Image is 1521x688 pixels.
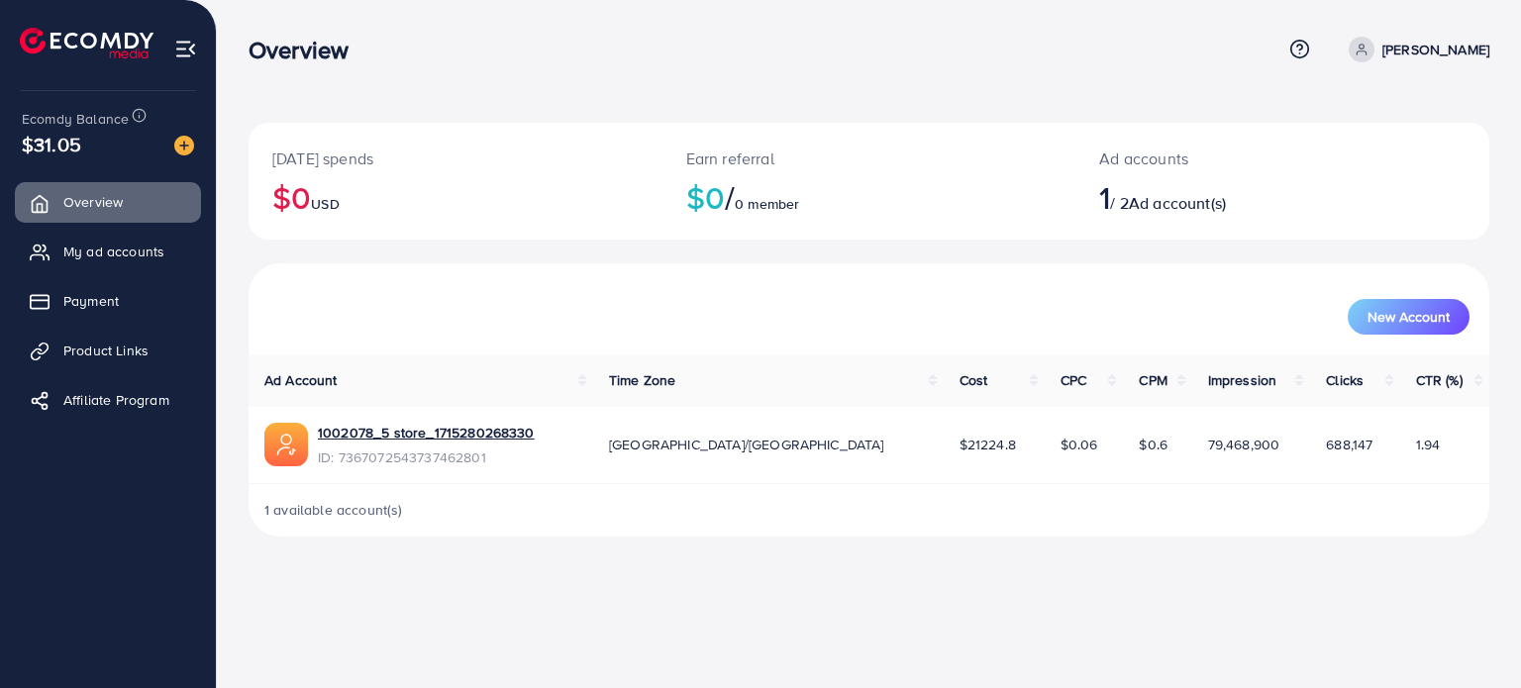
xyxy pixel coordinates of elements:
a: [PERSON_NAME] [1341,37,1489,62]
span: Affiliate Program [63,390,169,410]
p: Ad accounts [1099,147,1362,170]
span: Payment [63,291,119,311]
span: Ad Account [264,370,338,390]
span: $0.6 [1139,435,1167,454]
span: 688,147 [1326,435,1372,454]
p: Earn referral [686,147,1053,170]
img: menu [174,38,197,60]
span: CTR (%) [1416,370,1463,390]
img: image [174,136,194,155]
span: $31.05 [22,130,81,158]
a: My ad accounts [15,232,201,271]
span: Ecomdy Balance [22,109,129,129]
span: Clicks [1326,370,1364,390]
h3: Overview [249,36,364,64]
span: 1 available account(s) [264,500,403,520]
a: Overview [15,182,201,222]
span: USD [311,194,339,214]
a: Payment [15,281,201,321]
button: New Account [1348,299,1470,335]
a: Product Links [15,331,201,370]
p: [PERSON_NAME] [1382,38,1489,61]
span: 0 member [735,194,799,214]
span: CPM [1139,370,1166,390]
h2: $0 [272,178,639,216]
span: Time Zone [609,370,675,390]
p: [DATE] spends [272,147,639,170]
span: Impression [1208,370,1277,390]
span: $21224.8 [960,435,1016,454]
span: Product Links [63,341,149,360]
span: $0.06 [1061,435,1098,454]
span: / [725,174,735,220]
span: Ad account(s) [1129,192,1226,214]
span: Cost [960,370,988,390]
span: Overview [63,192,123,212]
span: 79,468,900 [1208,435,1280,454]
img: logo [20,28,153,58]
span: My ad accounts [63,242,164,261]
a: Affiliate Program [15,380,201,420]
img: ic-ads-acc.e4c84228.svg [264,423,308,466]
span: CPC [1061,370,1086,390]
span: 1 [1099,174,1110,220]
span: ID: 7367072543737462801 [318,447,535,467]
h2: $0 [686,178,1053,216]
span: New Account [1368,310,1450,324]
a: 1002078_5 store_1715280268330 [318,423,535,442]
span: [GEOGRAPHIC_DATA]/[GEOGRAPHIC_DATA] [609,435,884,454]
span: 1.94 [1416,435,1441,454]
h2: / 2 [1099,178,1362,216]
